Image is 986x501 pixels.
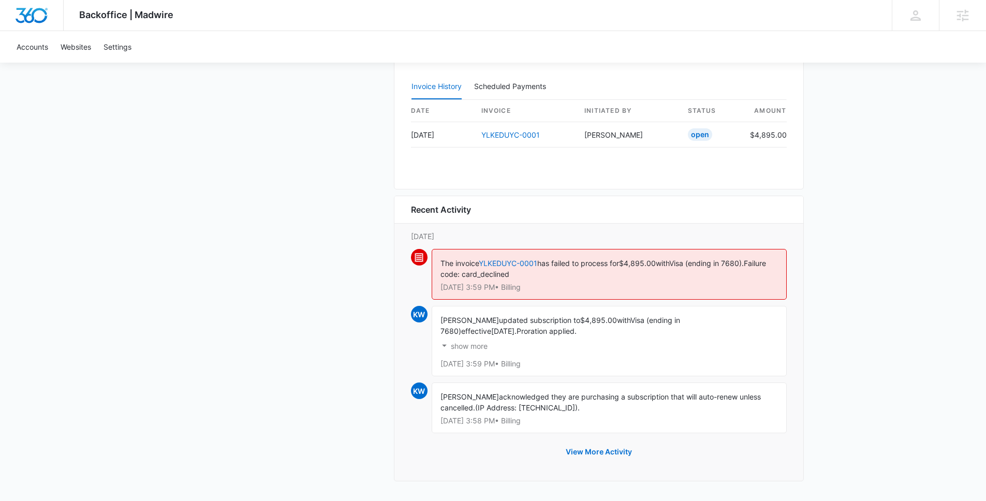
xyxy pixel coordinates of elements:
[411,100,473,122] th: date
[10,31,54,63] a: Accounts
[411,203,471,216] h6: Recent Activity
[491,327,517,335] span: [DATE].
[656,259,669,268] span: with
[742,122,787,148] td: $4,895.00
[411,231,787,242] p: [DATE]
[451,343,488,350] p: show more
[479,259,537,268] a: YLKEDUYC-0001
[555,439,642,464] button: View More Activity
[440,336,488,356] button: show more
[411,382,428,399] span: KW
[576,122,680,148] td: [PERSON_NAME]
[440,360,778,367] p: [DATE] 3:59 PM • Billing
[481,130,540,139] a: YLKEDUYC-0001
[440,417,778,424] p: [DATE] 3:58 PM • Billing
[79,9,173,20] span: Backoffice | Madwire
[680,100,742,122] th: status
[617,316,630,325] span: with
[742,100,787,122] th: amount
[440,259,479,268] span: The invoice
[537,259,619,268] span: has failed to process for
[411,306,428,322] span: KW
[54,31,97,63] a: Websites
[440,284,778,291] p: [DATE] 3:59 PM • Billing
[411,75,462,99] button: Invoice History
[411,122,473,148] td: [DATE]
[475,403,580,412] span: (IP Address: [TECHNICAL_ID]).
[440,316,499,325] span: [PERSON_NAME]
[688,128,712,141] div: Open
[440,392,761,412] span: acknowledged they are purchasing a subscription that will auto-renew unless cancelled.
[440,392,499,401] span: [PERSON_NAME]
[499,316,580,325] span: updated subscription to
[97,31,138,63] a: Settings
[473,100,577,122] th: invoice
[517,327,577,335] span: Proration applied.
[576,100,680,122] th: Initiated By
[461,327,491,335] span: effective
[619,259,656,268] span: $4,895.00
[580,316,617,325] span: $4,895.00
[669,259,744,268] span: Visa (ending in 7680).
[474,83,550,90] div: Scheduled Payments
